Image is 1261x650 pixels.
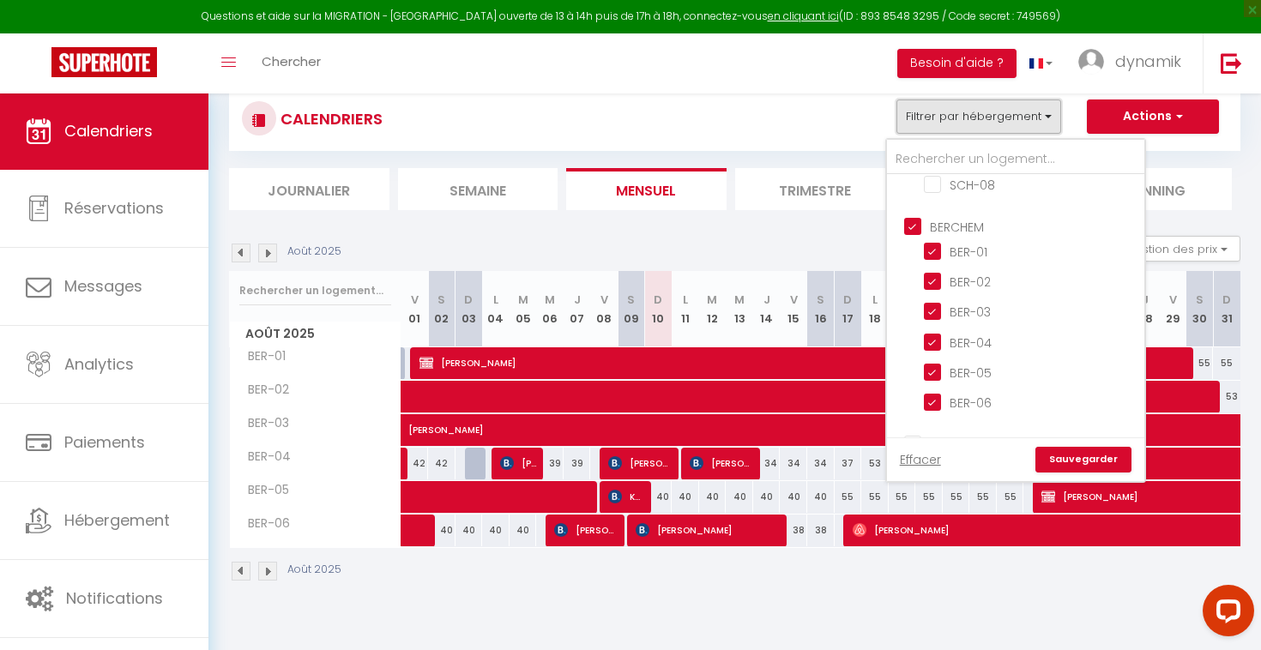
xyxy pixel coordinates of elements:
abbr: J [763,292,770,308]
span: Analytics [64,353,134,375]
div: 37 [835,448,862,479]
input: Rechercher un logement... [887,144,1144,175]
li: Semaine [398,168,558,210]
img: ... [1078,49,1104,75]
span: BER-05 [950,364,992,382]
abbr: M [707,292,717,308]
div: 40 [807,481,835,513]
iframe: LiveChat chat widget [1189,578,1261,650]
span: BER-01 [232,347,297,366]
abbr: D [1222,292,1231,308]
div: 38 [780,515,807,546]
abbr: D [843,292,852,308]
a: en cliquant ici [768,9,839,23]
abbr: L [683,292,688,308]
p: Août 2025 [287,562,341,578]
span: Messages [64,275,142,297]
div: 55 [969,481,997,513]
div: 55 [943,481,970,513]
input: Rechercher un logement... [239,275,391,306]
th: 08 [590,271,618,347]
th: 15 [780,271,807,347]
abbr: M [545,292,555,308]
th: 05 [510,271,537,347]
span: Chercher [262,52,321,70]
abbr: D [654,292,662,308]
abbr: J [574,292,581,308]
th: 30 [1186,271,1214,347]
th: 31 [1213,271,1240,347]
li: Planning [1072,168,1233,210]
th: 29 [1159,271,1186,347]
div: 38 [807,515,835,546]
div: 55 [835,481,862,513]
th: 01 [401,271,429,347]
li: Mensuel [566,168,727,210]
div: 40 [482,515,510,546]
a: Chercher [249,33,334,93]
span: Hébergement [64,509,170,531]
span: [PERSON_NAME] [690,447,754,479]
abbr: S [1196,292,1204,308]
span: BER-04 [232,448,297,466]
div: 55 [1186,347,1214,379]
span: Réservations [64,197,164,219]
button: Actions [1087,99,1219,134]
span: [PERSON_NAME] [419,346,1198,379]
button: Besoin d'aide ? [897,49,1017,78]
img: Super Booking [51,47,157,77]
div: 40 [780,481,807,513]
span: [PERSON_NAME] [500,447,537,479]
abbr: S [817,292,824,308]
abbr: L [493,292,498,308]
th: 11 [672,271,699,347]
span: BER-06 [232,515,297,533]
div: 34 [807,448,835,479]
span: Notifications [66,587,163,609]
div: 40 [510,515,537,546]
span: BERCHEM [930,219,984,236]
th: 09 [618,271,645,347]
span: [PERSON_NAME] [636,514,782,546]
span: BER-02 [232,381,297,400]
div: 55 [1213,347,1240,379]
th: 04 [482,271,510,347]
th: 16 [807,271,835,347]
span: [PERSON_NAME] [554,514,618,546]
abbr: S [627,292,635,308]
th: 02 [428,271,456,347]
a: [PERSON_NAME] [401,414,429,447]
abbr: L [872,292,878,308]
img: logout [1221,52,1242,74]
div: 40 [753,481,781,513]
th: 07 [564,271,591,347]
th: 10 [645,271,673,347]
div: 55 [889,481,916,513]
th: 17 [835,271,862,347]
a: ... dynamik [1065,33,1203,93]
div: 40 [726,481,753,513]
abbr: V [790,292,798,308]
a: Sauvegarder [1035,447,1131,472]
th: 12 [699,271,727,347]
button: Filtrer par hébergement [896,99,1061,134]
span: dynamik [1115,51,1181,72]
p: Août 2025 [287,244,341,260]
span: Calendriers [64,120,153,141]
div: 42 [428,448,456,479]
th: 06 [536,271,564,347]
button: Gestion des prix [1113,236,1240,262]
abbr: V [1169,292,1177,308]
span: BER-06 [950,394,992,412]
span: BER-03 [232,414,297,433]
span: SCH-08 [950,177,995,194]
th: 03 [456,271,483,347]
span: BER-04 [950,334,992,352]
div: 55 [915,481,943,513]
span: [PERSON_NAME] [608,447,673,479]
th: 14 [753,271,781,347]
span: BER-05 [232,481,297,500]
abbr: M [734,292,745,308]
li: Trimestre [735,168,896,210]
